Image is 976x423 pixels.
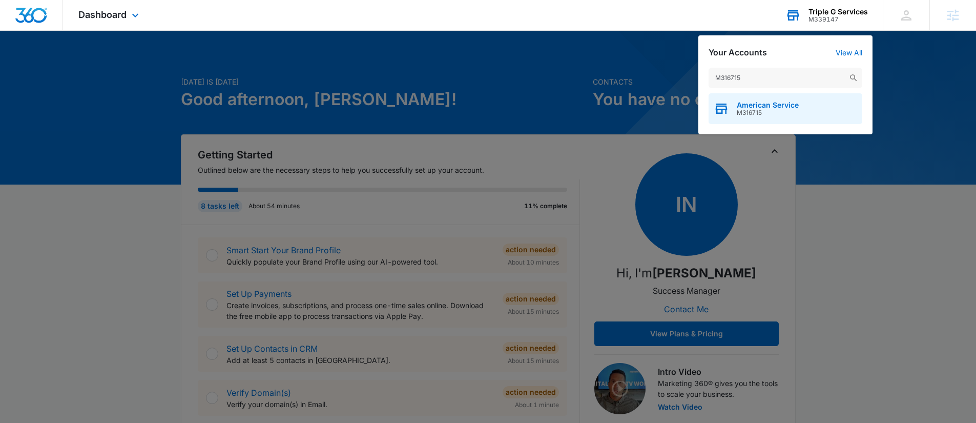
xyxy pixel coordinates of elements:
div: account name [808,8,868,16]
span: Dashboard [78,9,127,20]
a: View All [836,48,862,57]
h2: Your Accounts [709,48,767,57]
span: American Service [737,101,799,109]
div: account id [808,16,868,23]
input: Search Accounts [709,68,862,88]
span: M316715 [737,109,799,116]
button: American ServiceM316715 [709,93,862,124]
